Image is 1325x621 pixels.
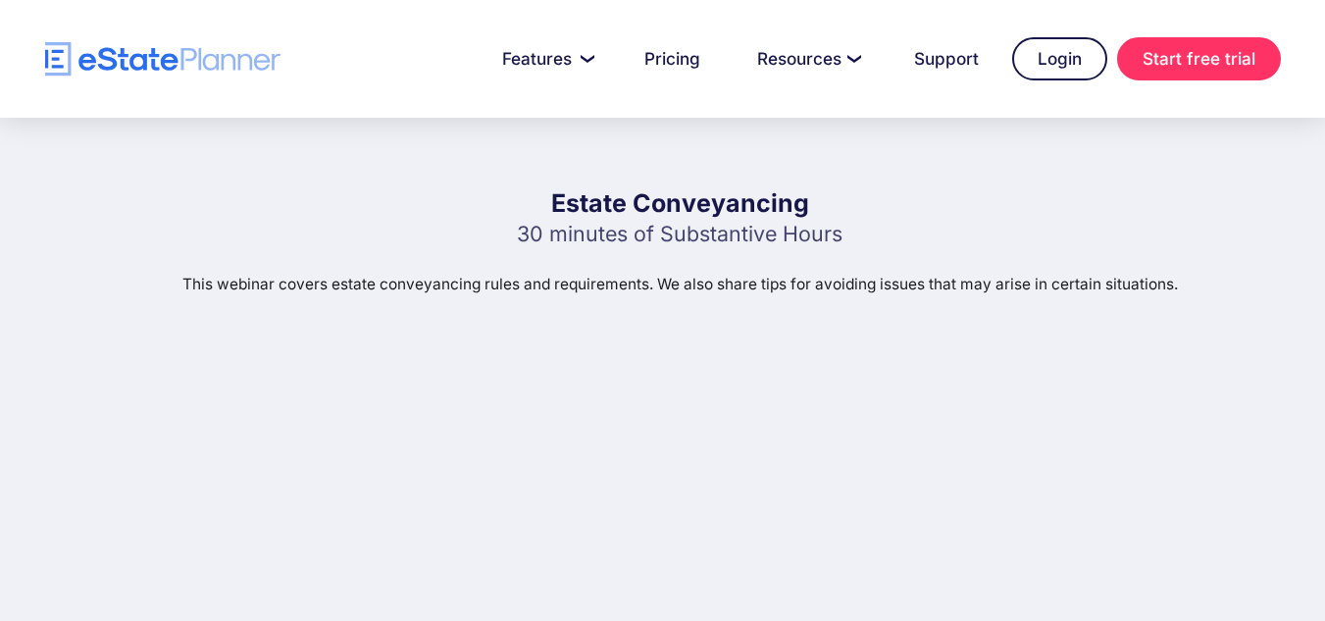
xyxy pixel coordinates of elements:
[517,221,842,246] p: 30 minutes of Substantive Hours
[621,39,724,78] a: Pricing
[517,186,842,221] h1: Estate Conveyancing
[182,273,1178,295] p: This webinar covers estate conveyancing rules and requirements. We also share tips for avoiding i...
[891,39,1002,78] a: Support
[1012,37,1107,80] a: Login
[479,39,611,78] a: Features
[734,39,881,78] a: Resources
[45,42,280,77] a: home
[1117,37,1281,80] a: Start free trial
